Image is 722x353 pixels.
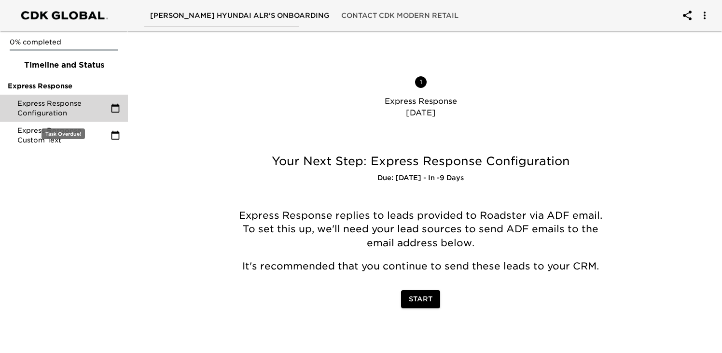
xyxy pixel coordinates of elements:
[419,78,422,85] text: 1
[247,107,595,119] p: [DATE]
[17,126,111,145] span: Express Response Custom Text
[676,4,699,27] button: account of current user
[242,260,599,272] span: It's recommended that you continue to send these leads to your CRM.
[239,210,605,249] span: Express Response replies to leads provided to Roadster via ADF email. To set this up, we'll need ...
[693,4,716,27] button: account of current user
[8,81,120,91] span: Express Response
[231,154,611,169] h5: Your Next Step: Express Response Configuration
[150,10,330,22] span: [PERSON_NAME] Hyundai ALR's Onboarding
[10,37,118,47] p: 0% completed
[8,59,120,71] span: Timeline and Status
[17,99,111,118] span: Express Response Configuration
[409,293,432,305] span: Start
[247,96,595,107] p: Express Response
[401,290,440,308] button: Start
[231,173,611,184] h6: Due: [DATE] - In -9 Days
[341,10,458,22] span: Contact CDK Modern Retail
